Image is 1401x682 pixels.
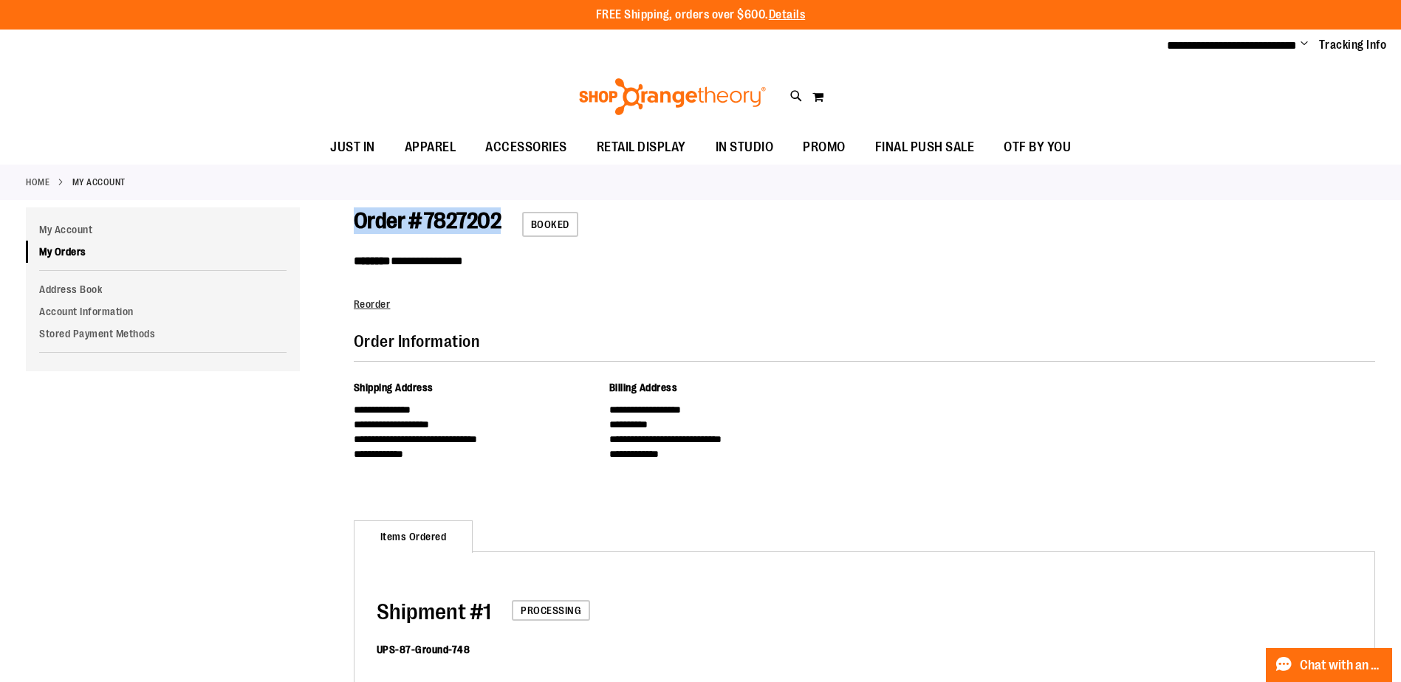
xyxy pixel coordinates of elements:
[26,323,300,345] a: Stored Payment Methods
[72,176,126,189] strong: My Account
[989,131,1086,165] a: OTF BY YOU
[405,131,456,164] span: APPAREL
[315,131,390,165] a: JUST IN
[609,382,678,393] span: Billing Address
[354,298,391,310] a: Reorder
[377,599,491,624] span: 1
[390,131,471,165] a: APPAREL
[1301,38,1308,52] button: Account menu
[769,8,806,21] a: Details
[582,131,701,165] a: RETAIL DISPLAY
[860,131,990,165] a: FINAL PUSH SALE
[26,300,300,323] a: Account Information
[377,642,470,657] dt: UPS-87-Ground-748
[1319,37,1387,53] a: Tracking Info
[330,131,375,164] span: JUST IN
[803,131,846,164] span: PROMO
[354,382,434,393] span: Shipping Address
[377,599,483,624] span: Shipment #
[26,176,49,189] a: Home
[788,131,860,165] a: PROMO
[512,600,590,621] span: Processing
[354,208,501,233] span: Order # 7827202
[26,278,300,300] a: Address Book
[354,520,473,553] strong: Items Ordered
[577,78,768,115] img: Shop Orangetheory
[597,131,686,164] span: RETAIL DISPLAY
[1266,648,1393,682] button: Chat with an Expert
[470,131,582,165] a: ACCESSORIES
[485,131,567,164] span: ACCESSORIES
[596,7,806,24] p: FREE Shipping, orders over $600.
[1300,658,1383,672] span: Chat with an Expert
[522,212,578,237] span: Booked
[26,241,300,263] a: My Orders
[875,131,975,164] span: FINAL PUSH SALE
[701,131,789,165] a: IN STUDIO
[716,131,774,164] span: IN STUDIO
[1004,131,1071,164] span: OTF BY YOU
[26,218,300,241] a: My Account
[354,332,480,351] span: Order Information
